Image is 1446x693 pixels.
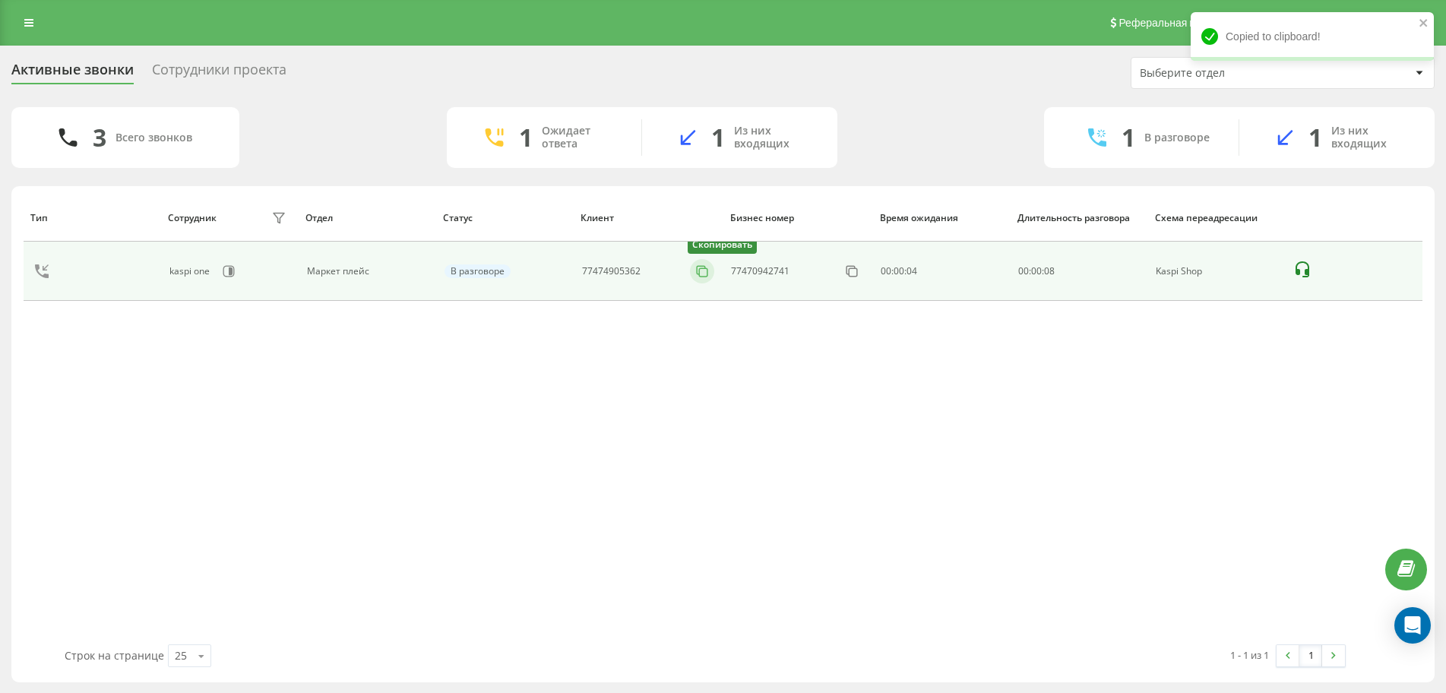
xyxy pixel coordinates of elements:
div: Активные звонки [11,62,134,85]
div: Open Intercom Messenger [1394,607,1431,644]
div: Клиент [581,213,716,223]
div: 25 [175,648,187,663]
button: close [1419,17,1429,31]
div: Маркет плейс [307,266,428,277]
div: Из них входящих [1331,125,1412,150]
div: Всего звонков [115,131,192,144]
div: Сотрудники проекта [152,62,286,85]
div: : : [1018,266,1055,277]
div: Сотрудник [168,213,217,223]
div: Ожидает ответа [542,125,619,150]
div: Длительность разговора [1017,213,1141,223]
div: 1 [1308,123,1322,152]
div: В разговоре [445,264,511,278]
div: Из них входящих [734,125,815,150]
span: Строк на странице [65,648,164,663]
span: 00 [1018,264,1029,277]
span: 00 [1031,264,1042,277]
div: 00:00:04 [881,266,1001,277]
span: Реферальная программа [1119,17,1243,29]
div: Время ожидания [880,213,1003,223]
div: 1 [1122,123,1135,152]
div: 77470942741 [731,266,789,277]
div: kaspi one [169,266,214,277]
div: Отдел [305,213,429,223]
a: 1 [1299,645,1322,666]
div: В разговоре [1144,131,1210,144]
div: 77474905362 [582,266,641,277]
div: Kaspi Shop [1156,266,1277,277]
div: Скопировать [688,236,757,254]
div: Бизнес номер [730,213,865,223]
div: Статус [443,213,566,223]
div: 1 [519,123,533,152]
span: 08 [1044,264,1055,277]
div: Схема переадресации [1155,213,1278,223]
div: Выберите отдел [1140,67,1321,80]
div: Тип [30,213,153,223]
div: 1 - 1 из 1 [1230,647,1269,663]
div: 3 [93,123,106,152]
div: 1 [711,123,725,152]
div: Copied to clipboard! [1191,12,1434,61]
